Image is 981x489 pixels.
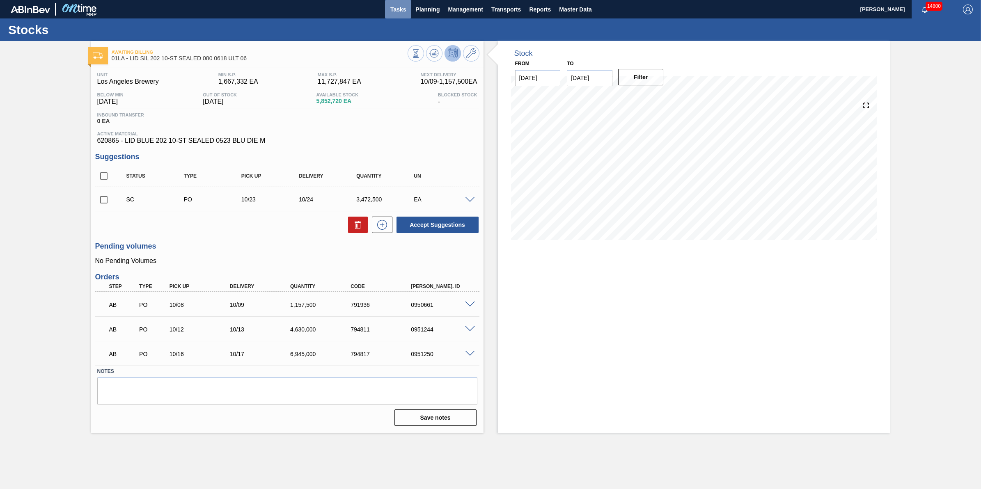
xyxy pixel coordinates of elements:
[93,53,103,59] img: Ícone
[182,173,247,179] div: Type
[95,242,479,251] h3: Pending volumes
[124,196,190,203] div: Suggestion Created
[112,50,408,55] span: Awaiting Billing
[95,273,479,281] h3: Orders
[167,302,236,308] div: 10/08/2025
[239,173,305,179] div: Pick up
[288,283,357,289] div: Quantity
[316,98,359,104] span: 5,852,720 EA
[288,302,357,308] div: 1,157,500
[95,257,479,265] p: No Pending Volumes
[567,61,573,66] label: to
[354,173,419,179] div: Quantity
[167,351,236,357] div: 10/16/2025
[421,72,477,77] span: Next Delivery
[515,61,529,66] label: From
[912,4,938,15] button: Notifications
[318,72,361,77] span: MAX S.P.
[348,351,417,357] div: 794817
[97,112,144,117] span: Inbound Transfer
[97,137,477,144] span: 620865 - LID BLUE 202 10-ST SEALED 0523 BLU DIE M
[288,351,357,357] div: 6,945,000
[218,78,258,85] span: 1,667,332 EA
[97,78,159,85] span: Los Angeles Brewery
[515,70,561,86] input: mm/dd/yyyy
[97,366,477,377] label: Notes
[348,302,417,308] div: 791936
[11,6,50,13] img: TNhmsLtSVTkK8tSr43FrP2fwEKptu5GPRR3wAAAABJRU5ErkJggg==
[618,69,664,85] button: Filter
[297,196,362,203] div: 10/24/2025
[109,326,138,333] p: AB
[448,5,483,14] span: Management
[288,326,357,333] div: 4,630,000
[218,72,258,77] span: MIN S.P.
[316,92,359,97] span: Available Stock
[412,196,477,203] div: EA
[112,55,408,62] span: 01LA - LID SIL 202 10-ST SEALED 080 0618 ULT 06
[409,351,477,357] div: 0951250
[239,196,305,203] div: 10/23/2025
[409,283,477,289] div: [PERSON_NAME]. ID
[97,98,124,105] span: [DATE]
[203,98,237,105] span: [DATE]
[409,326,477,333] div: 0951244
[409,302,477,308] div: 0950661
[297,173,362,179] div: Delivery
[203,92,237,97] span: Out Of Stock
[137,351,170,357] div: Purchase order
[926,2,942,11] span: 14800
[97,92,124,97] span: Below Min
[318,78,361,85] span: 11,727,847 EA
[397,217,479,233] button: Accept Suggestions
[426,45,442,62] button: Update Chart
[97,131,477,136] span: Active Material
[421,78,477,85] span: 10/09 - 1,157,500 EA
[436,92,479,105] div: -
[137,326,170,333] div: Purchase order
[963,5,973,14] img: Logout
[228,302,296,308] div: 10/09/2025
[107,296,140,314] div: Awaiting Billing
[228,283,296,289] div: Delivery
[529,5,551,14] span: Reports
[97,72,159,77] span: Unit
[167,283,236,289] div: Pick up
[559,5,591,14] span: Master Data
[228,351,296,357] div: 10/17/2025
[463,45,479,62] button: Go to Master Data / General
[514,49,533,58] div: Stock
[137,283,170,289] div: Type
[412,173,477,179] div: UN
[137,302,170,308] div: Purchase order
[107,320,140,338] div: Awaiting Billing
[95,153,479,161] h3: Suggestions
[354,196,419,203] div: 3,472,500
[348,326,417,333] div: 794811
[107,283,140,289] div: Step
[408,45,424,62] button: Stocks Overview
[491,5,521,14] span: Transports
[392,216,479,234] div: Accept Suggestions
[8,25,154,34] h1: Stocks
[182,196,247,203] div: Purchase order
[344,217,368,233] div: Delete Suggestions
[389,5,407,14] span: Tasks
[228,326,296,333] div: 10/13/2025
[368,217,392,233] div: New suggestion
[394,409,477,426] button: Save notes
[348,283,417,289] div: Code
[109,351,138,357] p: AB
[445,45,461,62] button: Deprogram Stock
[167,326,236,333] div: 10/12/2025
[107,345,140,363] div: Awaiting Billing
[415,5,440,14] span: Planning
[124,173,190,179] div: Status
[109,302,138,308] p: AB
[438,92,477,97] span: Blocked Stock
[97,118,144,124] span: 0 EA
[567,70,612,86] input: mm/dd/yyyy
